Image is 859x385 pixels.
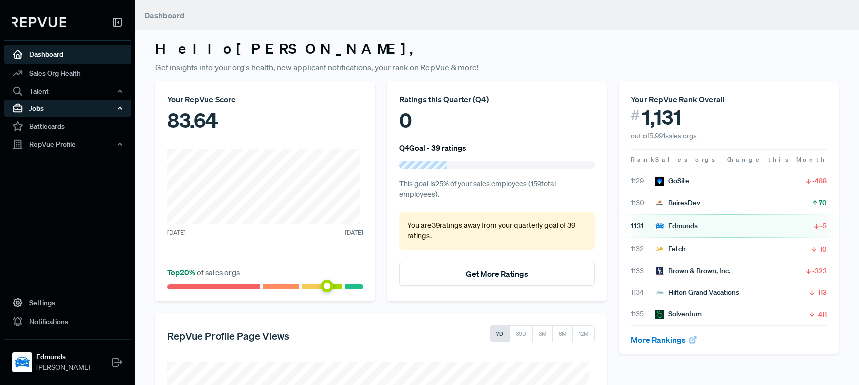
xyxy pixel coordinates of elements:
span: -10 [818,244,827,254]
span: Rank [631,155,655,164]
span: -113 [816,287,827,297]
h3: Hello [PERSON_NAME] , [155,40,839,57]
button: 3M [532,325,553,342]
span: 1132 [631,244,655,254]
span: -5 [820,221,827,231]
span: Sales orgs [655,155,717,164]
a: Dashboard [4,45,131,64]
button: Jobs [4,100,131,117]
a: Sales Org Health [4,64,131,83]
div: GoSite [655,176,689,186]
img: Solventum [655,310,664,319]
span: Dashboard [144,10,185,20]
a: More Rankings [631,335,697,345]
span: 1134 [631,287,655,298]
img: BairesDev [655,198,664,207]
img: RepVue [12,17,66,27]
div: Ratings this Quarter ( Q4 ) [399,93,595,105]
img: Hilton Grand Vacations [655,288,664,297]
img: Brown & Brown, Inc. [655,266,664,275]
a: Battlecards [4,117,131,136]
span: [DATE] [167,228,186,237]
h6: Q4 Goal - 39 ratings [399,143,466,152]
div: Your RepVue Score [167,93,363,105]
button: 6M [552,325,573,342]
span: of sales orgs [167,267,240,277]
span: Top 20 % [167,267,197,277]
span: 1133 [631,266,655,276]
a: Notifications [4,312,131,331]
div: Fetch [655,244,686,254]
span: 1131 [631,221,655,231]
div: 83.64 [167,105,363,135]
button: 12M [572,325,595,342]
div: Hilton Grand Vacations [655,287,739,298]
span: Change this Month [727,155,827,164]
span: 1,131 [642,105,681,129]
div: Brown & Brown, Inc. [655,266,730,276]
p: This goal is 25 % of your sales employees ( 159 total employees). [399,179,595,200]
img: Edmunds [14,354,30,370]
span: # [631,105,640,126]
button: RepVue Profile [4,136,131,153]
button: Talent [4,83,131,100]
img: Edmunds [655,221,664,230]
span: 1135 [631,309,655,319]
img: Fetch [655,245,664,254]
div: 0 [399,105,595,135]
img: GoSite [655,177,664,186]
span: 70 [819,198,827,208]
span: Your RepVue Rank Overall [631,94,725,104]
a: Settings [4,293,131,312]
span: [PERSON_NAME] [36,362,90,373]
div: Edmunds [655,221,698,231]
span: -411 [816,309,827,319]
span: out of 5,991 sales orgs [631,131,697,140]
p: Get insights into your org's health, new applicant notifications, your rank on RepVue & more! [155,61,839,73]
button: 30D [509,325,533,342]
a: EdmundsEdmunds[PERSON_NAME] [4,339,131,377]
button: Get More Ratings [399,262,595,286]
span: -323 [812,266,827,276]
div: Solventum [655,309,702,319]
h5: RepVue Profile Page Views [167,330,289,342]
button: 7D [490,325,510,342]
span: [DATE] [345,228,363,237]
div: BairesDev [655,198,700,208]
span: 1130 [631,198,655,208]
span: -488 [812,176,827,186]
p: You are 39 ratings away from your quarterly goal of 39 ratings . [407,220,587,242]
span: 1129 [631,176,655,186]
strong: Edmunds [36,352,90,362]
